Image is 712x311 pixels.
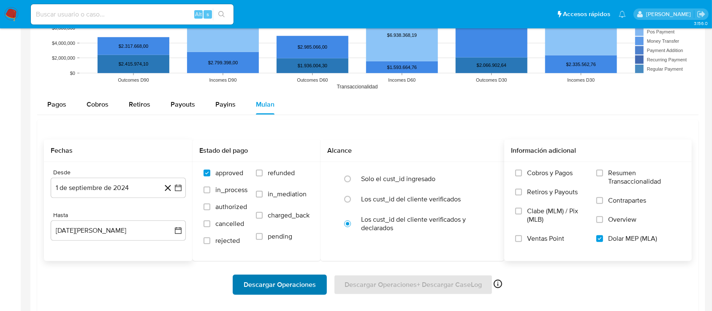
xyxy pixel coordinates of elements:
[207,10,209,18] span: s
[697,10,706,19] a: Salir
[619,11,626,18] a: Notificaciones
[563,10,610,19] span: Accesos rápidos
[646,10,694,18] p: milagros.cisterna@mercadolibre.com
[31,9,234,20] input: Buscar usuario o caso...
[195,10,202,18] span: Alt
[213,8,230,20] button: search-icon
[694,20,708,27] span: 3.156.0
